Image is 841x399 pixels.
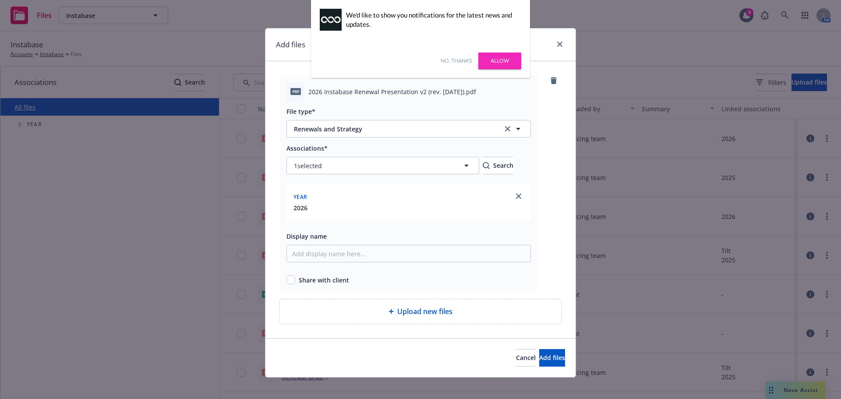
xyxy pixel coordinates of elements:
[478,53,521,69] a: Allow
[308,87,476,96] span: 2026 Instabase Renewal Presentation v2 (rev. [DATE]).pdf
[539,349,565,367] button: Add files
[516,349,536,367] button: Cancel
[286,120,531,138] button: Renewals and Strategyclear selection
[286,232,327,240] span: Display name
[293,193,307,201] span: Year
[286,245,531,262] input: Add display name here...
[286,144,328,152] span: Associations*
[397,306,452,317] span: Upload new files
[286,107,315,116] span: File type*
[555,39,565,49] a: close
[483,157,513,174] div: Search
[276,39,305,50] h1: Add files
[279,299,562,324] div: Upload new files
[548,75,559,86] a: remove
[483,157,513,174] button: SearchSearch
[286,157,479,174] button: 1selected
[441,57,472,65] a: No, thanks
[516,353,536,362] span: Cancel
[294,124,491,134] span: Renewals and Strategy
[293,203,307,212] button: 2026
[483,162,490,169] svg: Search
[502,124,513,134] a: clear selection
[513,191,524,201] a: close
[299,275,349,285] span: Share with client
[539,353,565,362] span: Add files
[294,161,322,170] span: 1 selected
[346,11,517,29] div: We'd like to show you notifications for the latest news and updates.
[290,88,301,95] span: pdf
